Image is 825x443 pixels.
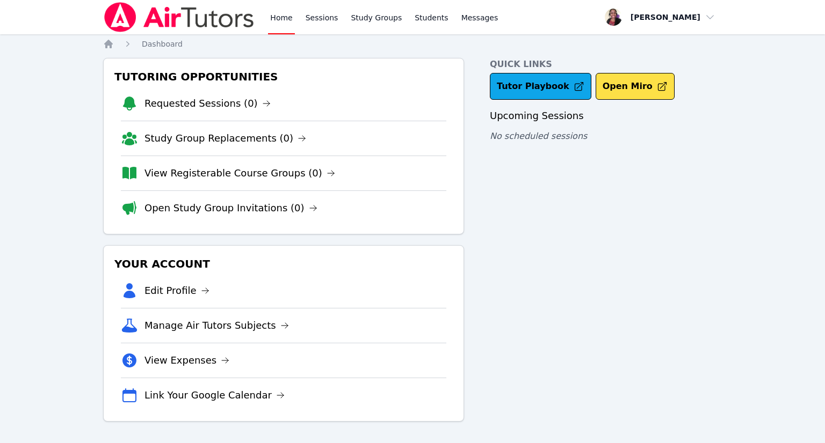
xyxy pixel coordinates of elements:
a: Manage Air Tutors Subjects [144,318,289,333]
span: No scheduled sessions [490,131,587,141]
a: Edit Profile [144,283,209,298]
a: Requested Sessions (0) [144,96,271,111]
a: Study Group Replacements (0) [144,131,306,146]
a: View Registerable Course Groups (0) [144,166,335,181]
nav: Breadcrumb [103,39,722,49]
a: View Expenses [144,353,229,368]
span: Dashboard [142,40,183,48]
span: Messages [461,12,498,23]
h3: Upcoming Sessions [490,108,722,123]
button: Open Miro [596,73,675,100]
h4: Quick Links [490,58,722,71]
h3: Tutoring Opportunities [112,67,455,86]
a: Link Your Google Calendar [144,388,285,403]
a: Dashboard [142,39,183,49]
img: Air Tutors [103,2,255,32]
a: Open Study Group Invitations (0) [144,201,317,216]
h3: Your Account [112,254,455,274]
a: Tutor Playbook [490,73,591,100]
